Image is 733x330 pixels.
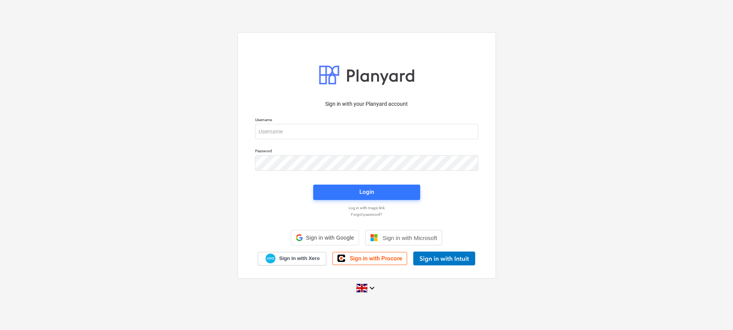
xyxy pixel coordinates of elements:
a: Sign in with Xero [258,252,326,265]
button: Login [313,185,420,200]
a: Sign in with Procore [332,252,407,265]
input: Username [255,124,478,139]
p: Sign in with your Planyard account [255,100,478,108]
div: Login [359,187,374,197]
div: Sign in with Google [291,230,359,245]
span: Sign in with Xero [279,255,319,262]
a: Log in with magic link [251,205,482,210]
i: keyboard_arrow_down [367,283,377,293]
p: Password [255,148,478,155]
img: Xero logo [265,253,276,264]
span: Sign in with Google [306,235,354,241]
img: Microsoft logo [370,234,378,242]
span: Sign in with Procore [350,255,402,262]
p: Username [255,117,478,124]
span: Sign in with Microsoft [382,235,437,241]
a: Forgot password? [251,212,482,217]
